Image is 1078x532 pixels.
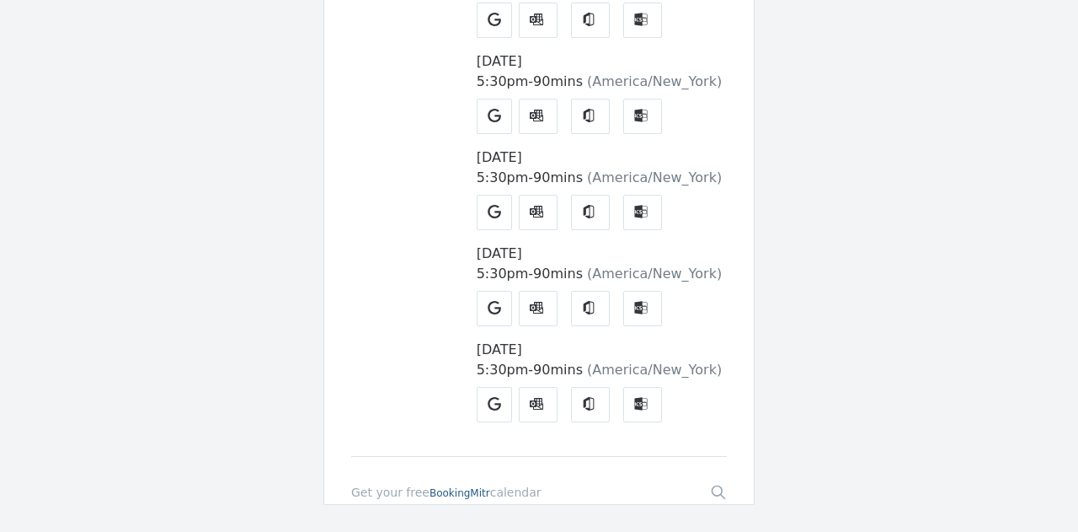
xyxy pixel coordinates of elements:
span: ( America/New_York ) [587,266,722,282]
div: [DATE] 5:30pm - 90 mins [477,148,727,188]
span: ( America/New_York ) [587,362,722,378]
div: [DATE] 5:30pm - 90 mins [477,340,727,380]
span: BookingMitr [430,487,490,499]
span: ( America/New_York ) [587,169,722,185]
span: ( America/New_York ) [587,73,722,89]
a: Get your freecalendar [351,484,542,501]
div: [DATE] 5:30pm - 90 mins [477,51,727,92]
div: [DATE] 5:30pm - 90 mins [477,244,727,284]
